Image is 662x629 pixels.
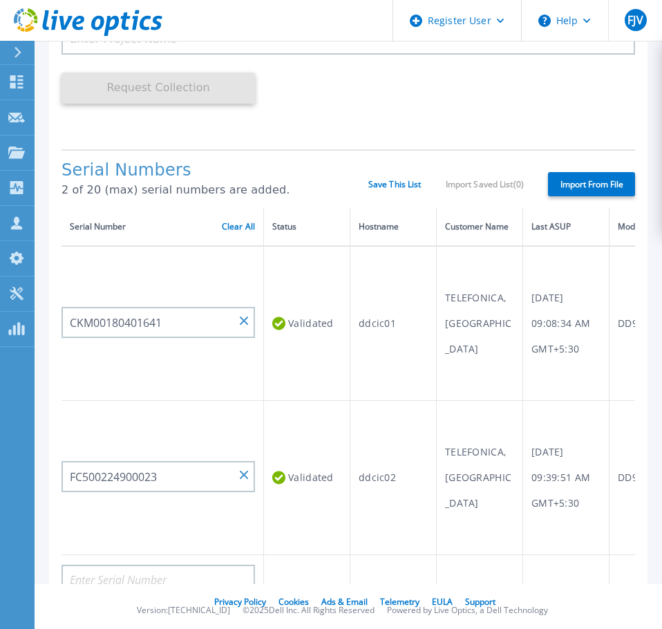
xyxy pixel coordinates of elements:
td: ddcic01 [350,246,437,401]
td: TELEFONICA, [GEOGRAPHIC_DATA] [437,246,523,401]
a: Telemetry [380,596,419,608]
h1: Serial Numbers [62,161,368,180]
div: Serial Number [70,219,255,234]
th: Last ASUP [523,208,609,246]
input: Enter Serial Number [62,565,255,596]
p: 2 of 20 (max) serial numbers are added. [62,184,368,196]
li: Version: [TECHNICAL_ID] [137,606,230,615]
td: ddcic02 [350,400,437,554]
th: Customer Name [437,208,523,246]
a: Ads & Email [321,596,368,608]
a: Save This List [368,180,422,189]
a: EULA [432,596,453,608]
input: Enter Serial Number [62,461,255,492]
label: Import From File [548,172,635,196]
td: [DATE] 09:39:51 AM GMT+5:30 [523,400,609,554]
button: Request Collection [62,73,255,104]
input: Enter Serial Number [62,307,255,338]
a: Support [465,596,495,608]
td: TELEFONICA, [GEOGRAPHIC_DATA] [437,400,523,554]
td: [DATE] 09:08:34 AM GMT+5:30 [523,246,609,401]
th: Hostname [350,208,437,246]
a: Privacy Policy [214,596,266,608]
span: FJV [627,15,643,26]
a: Clear All [222,222,255,232]
li: Powered by Live Optics, a Dell Technology [387,606,548,615]
th: Status [264,208,350,246]
li: © 2025 Dell Inc. All Rights Reserved [243,606,375,615]
div: Validated [272,464,341,490]
div: Validated [272,310,341,336]
a: Cookies [278,596,309,608]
